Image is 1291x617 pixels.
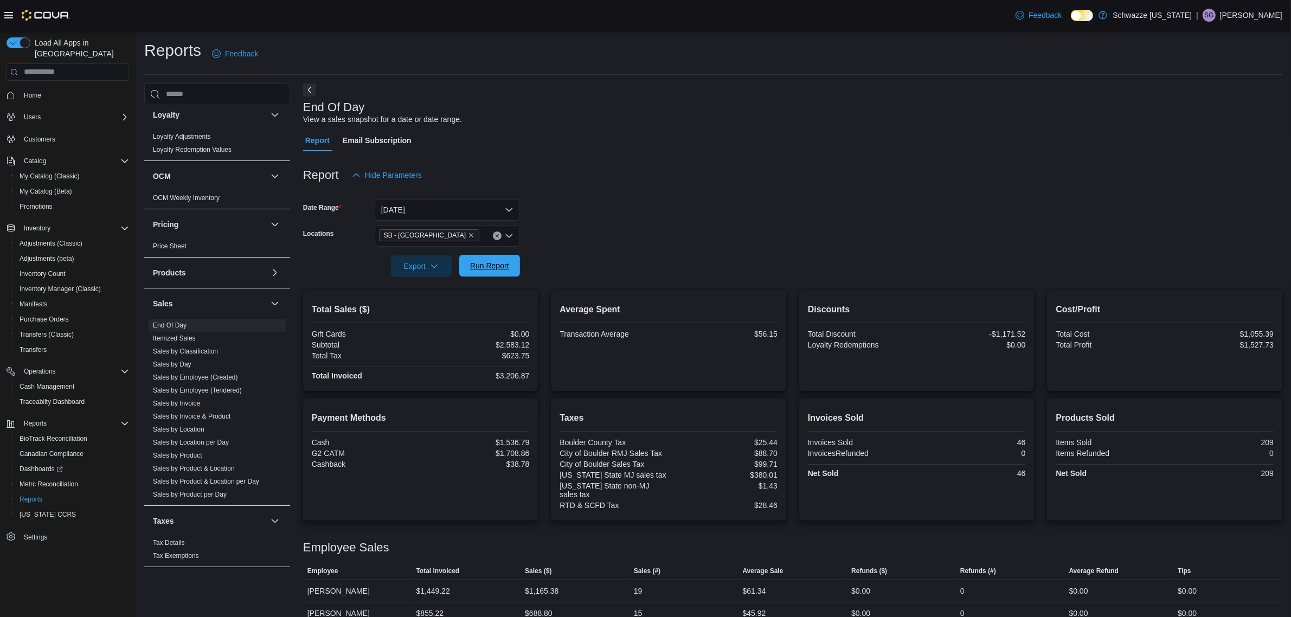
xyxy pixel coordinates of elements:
strong: Net Sold [1056,469,1087,478]
h3: Sales [153,298,173,309]
a: Sales by Day [153,361,191,368]
a: Promotions [15,200,57,213]
button: Clear input [493,232,502,240]
button: Traceabilty Dashboard [11,394,133,409]
div: $88.70 [671,449,778,458]
div: Loyalty Redemptions [808,340,915,349]
span: Feedback [1029,10,1062,21]
a: Transfers [15,343,51,356]
a: Inventory Count [15,267,70,280]
button: Taxes [153,516,266,526]
a: Sales by Employee (Tendered) [153,387,242,394]
strong: Total Invoiced [312,371,362,380]
a: Traceabilty Dashboard [15,395,89,408]
a: Sales by Product [153,452,202,459]
div: $1,536.79 [423,438,530,447]
div: $61.34 [743,584,766,597]
h3: End Of Day [303,101,365,114]
img: Cova [22,10,70,21]
span: Home [24,91,41,100]
span: Inventory Count [15,267,129,280]
button: Purchase Orders [11,312,133,327]
span: Inventory Manager (Classic) [20,285,101,293]
button: BioTrack Reconciliation [11,431,133,446]
span: SB - [GEOGRAPHIC_DATA] [384,230,466,241]
div: 209 [1167,469,1274,478]
a: Sales by Invoice & Product [153,413,230,420]
button: Run Report [459,255,520,277]
span: Settings [20,530,129,543]
div: $28.46 [671,501,778,510]
div: City of Boulder RMJ Sales Tax [560,449,666,458]
span: Sales by Employee (Tendered) [153,386,242,395]
span: BioTrack Reconciliation [20,434,87,443]
span: Dashboards [20,465,63,473]
div: InvoicesRefunded [808,449,915,458]
span: Reports [20,495,42,504]
div: $56.15 [671,330,778,338]
span: Sales by Product [153,451,202,460]
button: My Catalog (Beta) [11,184,133,199]
span: Reports [20,417,129,430]
div: Pricing [144,240,290,257]
button: Operations [20,365,60,378]
button: Open list of options [505,232,513,240]
a: Sales by Classification [153,348,218,355]
div: [PERSON_NAME] [303,580,412,602]
span: Adjustments (Classic) [20,239,82,248]
div: $1,165.38 [525,584,558,597]
a: Feedback [208,43,262,65]
div: View a sales snapshot for a date or date range. [303,114,462,125]
div: $2,583.12 [423,340,530,349]
span: Reports [24,419,47,428]
a: Adjustments (Classic) [15,237,87,250]
span: Inventory [20,222,129,235]
span: Refunds ($) [851,567,887,575]
button: Transfers [11,342,133,357]
input: Dark Mode [1071,10,1094,21]
span: Total Invoiced [416,567,459,575]
span: Home [20,88,129,102]
a: Loyalty Adjustments [153,133,211,140]
span: Promotions [20,202,53,211]
div: $1,055.39 [1167,330,1274,338]
a: Itemized Sales [153,335,196,342]
a: OCM Weekly Inventory [153,194,220,202]
h3: Products [153,267,186,278]
a: My Catalog (Classic) [15,170,84,183]
a: Loyalty Redemption Values [153,146,232,153]
a: Sales by Employee (Created) [153,374,238,381]
button: Home [2,87,133,103]
div: Invoices Sold [808,438,915,447]
span: Washington CCRS [15,508,129,521]
button: Manifests [11,297,133,312]
div: Cash [312,438,419,447]
button: Pricing [268,218,281,231]
button: [DATE] [375,199,520,221]
button: Cash Management [11,379,133,394]
div: $99.71 [671,460,778,468]
button: OCM [153,171,266,182]
button: Sales [268,297,281,310]
span: Run Report [470,260,509,271]
button: Inventory [20,222,55,235]
span: Manifests [15,298,129,311]
div: Loyalty [144,130,290,160]
span: Hide Parameters [365,170,422,181]
span: Transfers [20,345,47,354]
a: Canadian Compliance [15,447,88,460]
div: Transaction Average [560,330,666,338]
span: Sales by Location per Day [153,438,229,447]
a: Feedback [1011,4,1066,26]
div: $38.78 [423,460,530,468]
span: Refunds (#) [960,567,996,575]
div: Gift Cards [312,330,419,338]
a: Tax Exemptions [153,552,199,560]
span: Sales (#) [634,567,660,575]
span: Feedback [225,48,258,59]
button: Sales [153,298,266,309]
h3: Taxes [153,516,174,526]
span: Cash Management [20,382,74,391]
